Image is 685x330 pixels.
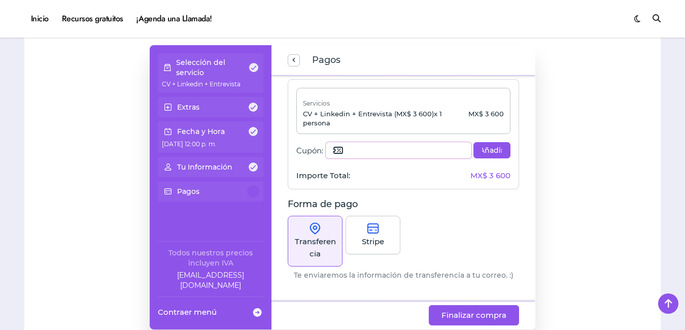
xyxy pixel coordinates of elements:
[158,270,263,290] a: Company email: ayuda@elhadadelasvacantes.com
[367,222,379,235] img: stripe
[162,80,241,88] span: CV + Linkedin + Entrevista
[288,197,519,212] p: Forma de pago
[158,248,263,268] div: Todos nuestros precios incluyen IVA
[177,162,232,172] p: Tu Información
[482,146,502,156] span: Añadir
[177,126,225,137] p: Fecha y Hora
[312,53,340,68] span: Pagos
[429,305,519,325] button: Finalizar compra
[288,54,300,67] button: previous step
[162,140,217,148] span: [DATE] 12:00 p. m.
[294,236,336,260] p: Transferencia
[441,309,506,321] span: Finalizar compra
[24,5,55,32] a: Inicio
[177,102,199,112] p: Extras
[470,171,510,181] span: MX$ 3 600
[177,186,199,196] p: Pagos
[294,271,513,281] p: Te enviaremos la información de transferencia a tu correo. :)
[130,5,219,32] a: ¡Agenda una Llamada!
[296,171,350,181] span: Importe Total:
[303,110,442,127] span: x 1 persona
[362,236,384,248] p: Stripe
[303,110,468,128] p: CV + Linkedin + Entrevista (MX$ 3 600)
[468,110,504,128] p: MX$ 3 600
[309,222,321,235] img: onSite
[176,57,248,78] p: Selección del servicio
[473,142,510,158] button: Añadir
[55,5,130,32] a: Recursos gratuitos
[296,146,323,156] span: Cupón:
[158,307,217,317] span: Contraer menú
[303,100,330,107] span: Servicios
